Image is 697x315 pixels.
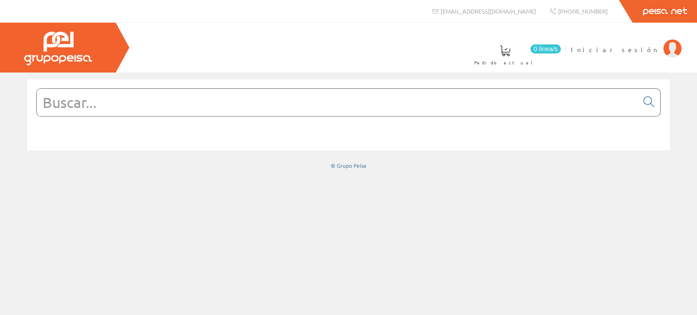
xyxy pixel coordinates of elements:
[27,162,670,170] div: © Grupo Peisa
[37,89,638,116] input: Buscar...
[474,58,536,67] span: Pedido actual
[558,7,608,15] span: [PHONE_NUMBER]
[530,44,561,53] span: 0 línea/s
[441,7,536,15] span: [EMAIL_ADDRESS][DOMAIN_NAME]
[24,32,92,65] img: Grupo Peisa
[571,45,659,54] span: Iniciar sesión
[571,38,682,46] a: Iniciar sesión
